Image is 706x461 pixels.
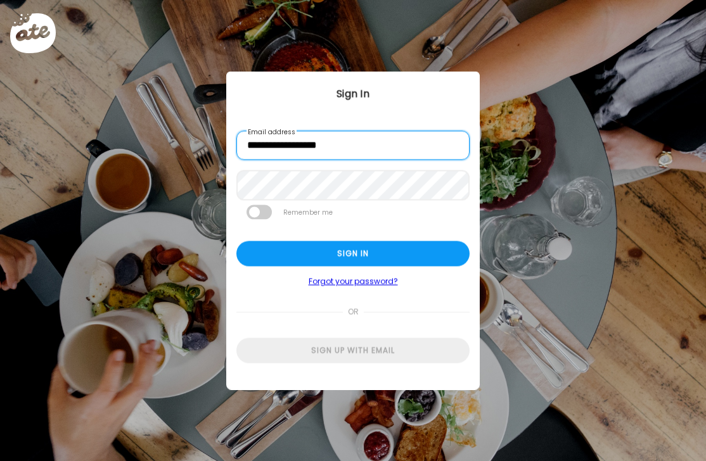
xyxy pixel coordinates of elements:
[236,277,470,287] a: Forgot your password?
[236,338,470,363] div: Sign up with email
[282,205,334,220] label: Remember me
[226,87,480,102] div: Sign In
[343,300,364,325] span: or
[247,127,297,137] label: Email address
[236,241,470,267] div: Sign in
